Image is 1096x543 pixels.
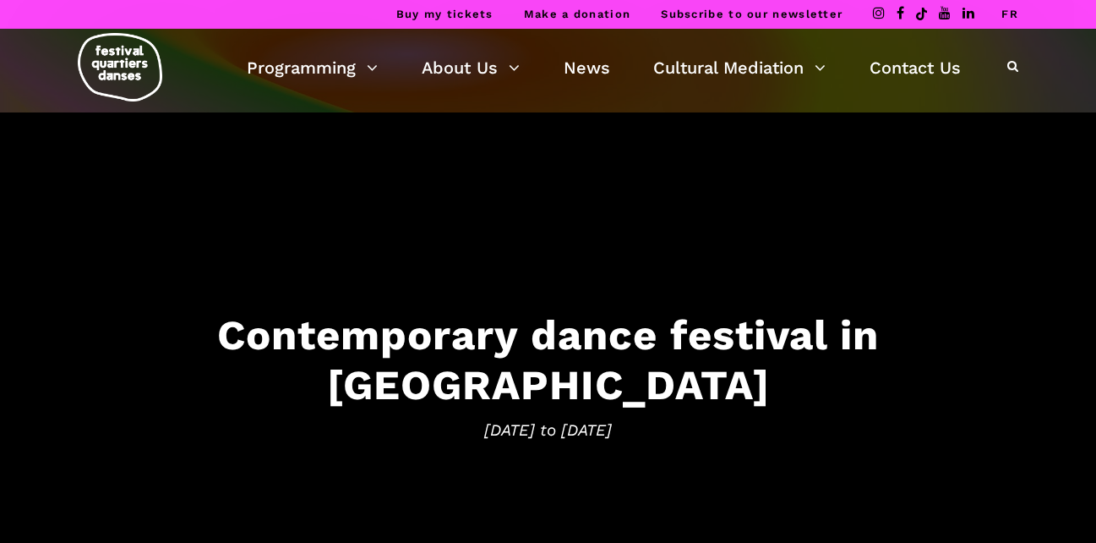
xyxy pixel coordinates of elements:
a: Make a donation [524,8,631,20]
a: Programming [247,53,378,82]
a: Cultural Mediation [653,53,826,82]
img: logo-fqd-med [78,33,162,101]
a: Buy my tickets [396,8,493,20]
a: Subscribe to our newsletter [661,8,842,20]
a: FR [1001,8,1018,20]
a: About Us [422,53,520,82]
span: [DATE] to [DATE] [25,418,1072,443]
a: News [564,53,610,82]
h3: Contemporary dance festival in [GEOGRAPHIC_DATA] [25,310,1072,409]
a: Contact Us [870,53,961,82]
